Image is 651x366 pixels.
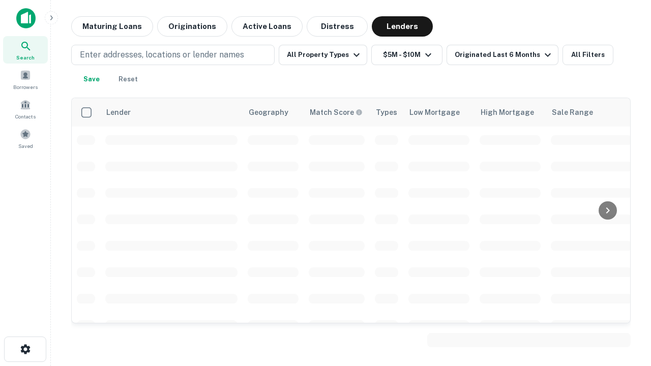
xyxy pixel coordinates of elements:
span: Search [16,53,35,62]
span: Contacts [15,112,36,120]
div: Lender [106,106,131,118]
button: Save your search to get updates of matches that match your search criteria. [75,69,108,89]
div: High Mortgage [481,106,534,118]
div: Originated Last 6 Months [455,49,554,61]
span: Saved [18,142,33,150]
button: $5M - $10M [371,45,442,65]
button: Lenders [372,16,433,37]
iframe: Chat Widget [600,252,651,301]
div: Low Mortgage [409,106,460,118]
span: Borrowers [13,83,38,91]
th: Lender [100,98,243,127]
button: Originated Last 6 Months [447,45,558,65]
a: Saved [3,125,48,152]
button: Enter addresses, locations or lender names [71,45,275,65]
a: Contacts [3,95,48,123]
button: Originations [157,16,227,37]
a: Borrowers [3,66,48,93]
div: Types [376,106,397,118]
th: Capitalize uses an advanced AI algorithm to match your search with the best lender. The match sco... [304,98,370,127]
p: Enter addresses, locations or lender names [80,49,244,61]
img: capitalize-icon.png [16,8,36,28]
div: Geography [249,106,288,118]
h6: Match Score [310,107,361,118]
button: Maturing Loans [71,16,153,37]
button: All Property Types [279,45,367,65]
button: Reset [112,69,144,89]
th: Low Mortgage [403,98,475,127]
th: Types [370,98,403,127]
div: Capitalize uses an advanced AI algorithm to match your search with the best lender. The match sco... [310,107,363,118]
button: All Filters [563,45,613,65]
th: Sale Range [546,98,637,127]
th: High Mortgage [475,98,546,127]
button: Distress [307,16,368,37]
button: Active Loans [231,16,303,37]
a: Search [3,36,48,64]
div: Sale Range [552,106,593,118]
th: Geography [243,98,304,127]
